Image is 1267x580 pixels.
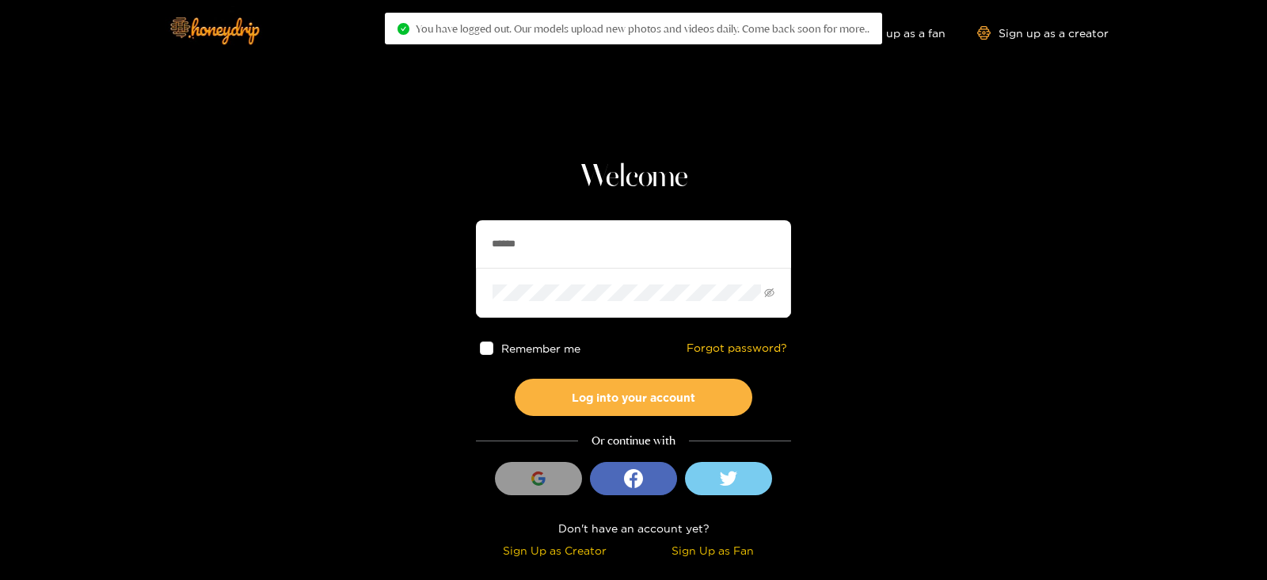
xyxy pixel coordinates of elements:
a: Sign up as a creator [977,26,1109,40]
a: Sign up as a fan [837,26,945,40]
div: Or continue with [476,432,791,450]
span: You have logged out. Our models upload new photos and videos daily. Come back soon for more.. [416,22,869,35]
div: Sign Up as Creator [480,541,630,559]
button: Log into your account [515,379,752,416]
span: eye-invisible [764,288,774,298]
div: Sign Up as Fan [637,541,787,559]
h1: Welcome [476,158,791,197]
div: Don't have an account yet? [476,519,791,537]
span: Remember me [501,342,580,354]
span: check-circle [398,23,409,35]
a: Forgot password? [687,342,787,355]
